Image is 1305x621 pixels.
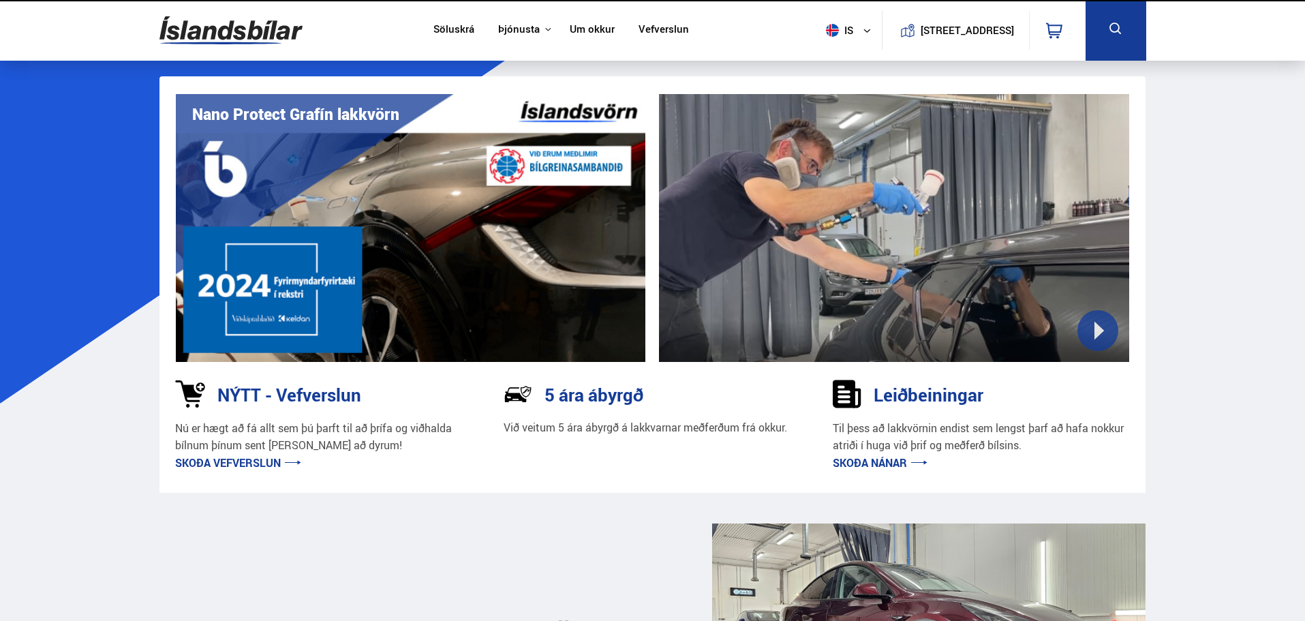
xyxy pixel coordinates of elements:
h3: Leiðbeiningar [874,384,983,405]
p: Nú er hægt að fá allt sem þú þarft til að þrífa og viðhalda bílnum þínum sent [PERSON_NAME] að dy... [175,420,473,455]
a: Söluskrá [433,23,474,37]
button: [STREET_ADDRESS] [926,25,1009,36]
img: 1kVRZhkadjUD8HsE.svg [175,380,205,408]
h3: NÝTT - Vefverslun [217,384,361,405]
a: Skoða nánar [833,455,927,470]
p: Til þess að lakkvörnin endist sem lengst þarf að hafa nokkur atriði í huga við þrif og meðferð bí... [833,420,1131,455]
img: sDldwouBCQTERH5k.svg [833,380,861,408]
a: Um okkur [570,23,615,37]
span: is [820,24,855,37]
button: is [820,10,882,50]
img: G0Ugv5HjCgRt.svg [159,8,303,52]
p: Við veitum 5 ára ábyrgð á lakkvarnar meðferðum frá okkur. [504,420,787,436]
a: Skoða vefverslun [175,455,301,470]
img: vI42ee_Copy_of_H.png [176,94,646,362]
img: svg+xml;base64,PHN2ZyB4bWxucz0iaHR0cDovL3d3dy53My5vcmcvMjAwMC9zdmciIHdpZHRoPSI1MTIiIGhlaWdodD0iNT... [826,24,839,37]
a: [STREET_ADDRESS] [889,11,1022,50]
h3: 5 ára ábyrgð [544,384,643,405]
button: Þjónusta [498,23,540,36]
a: Vefverslun [639,23,689,37]
h1: Nano Protect Grafín lakkvörn [192,105,399,123]
img: NP-R9RrMhXQFCiaa.svg [504,380,532,408]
